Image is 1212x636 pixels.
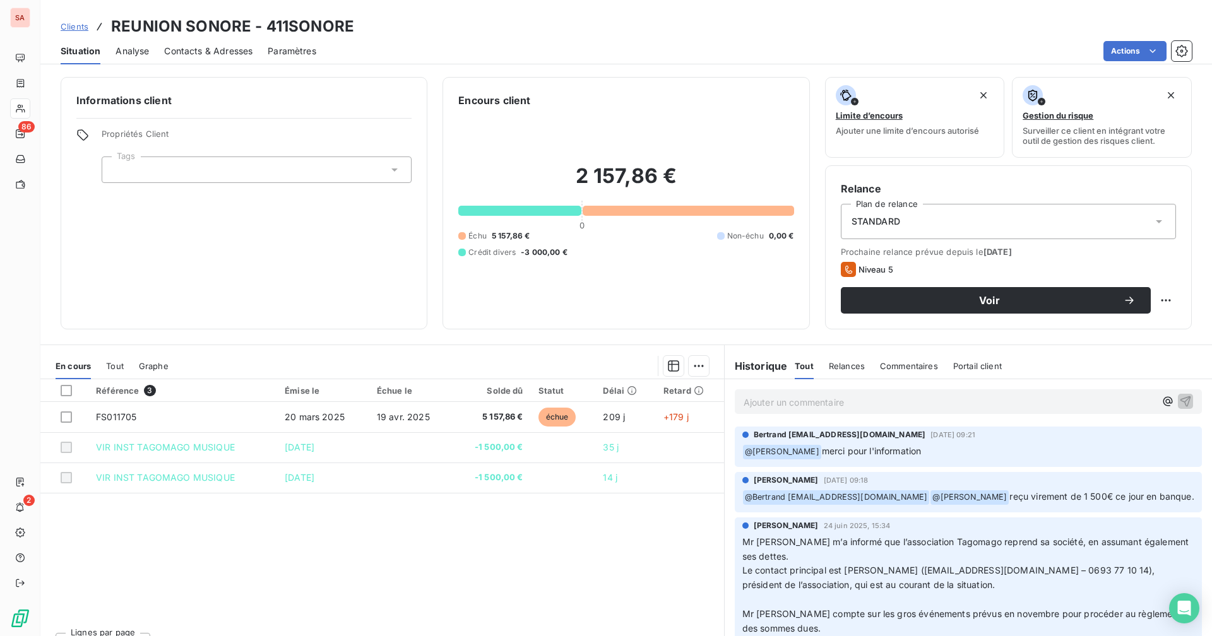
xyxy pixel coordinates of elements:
[111,15,354,38] h3: REUNION SONORE - 411SONORE
[96,411,136,422] span: FS011705
[1012,77,1192,158] button: Gestion du risqueSurveiller ce client en intégrant votre outil de gestion des risques client.
[1169,593,1199,623] div: Open Intercom Messenger
[743,445,821,459] span: @ [PERSON_NAME]
[96,385,270,396] div: Référence
[727,230,764,242] span: Non-échu
[880,361,938,371] span: Commentaires
[742,608,1184,633] span: Mr [PERSON_NAME] compte sur les gros événements prévus en novembre pour procéder au règlement des...
[10,608,30,628] img: Logo LeanPay
[725,358,788,374] h6: Historique
[603,411,625,422] span: 209 j
[841,247,1176,257] span: Prochaine relance prévue depuis le
[61,21,88,32] span: Clients
[116,45,149,57] span: Analyse
[829,361,865,371] span: Relances
[743,490,930,505] span: @ Bertrand [EMAIL_ADDRESS][DOMAIN_NAME]
[1023,126,1181,146] span: Surveiller ce client en intégrant votre outil de gestion des risques client.
[1023,110,1093,121] span: Gestion du risque
[10,8,30,28] div: SA
[754,429,926,440] span: Bertrand [EMAIL_ADDRESS][DOMAIN_NAME]
[460,386,523,396] div: Solde dû
[742,565,1158,590] span: Le contact principal est [PERSON_NAME] ([EMAIL_ADDRESS][DOMAIN_NAME] – 0693 77 10 14), président ...
[824,522,891,529] span: 24 juin 2025, 15:34
[930,490,1009,505] span: @ [PERSON_NAME]
[106,361,124,371] span: Tout
[285,442,314,452] span: [DATE]
[836,126,979,136] span: Ajouter une limite d’encours autorisé
[930,431,975,439] span: [DATE] 09:21
[18,121,35,132] span: 86
[825,77,1005,158] button: Limite d’encoursAjouter une limite d’encours autorisé
[268,45,316,57] span: Paramètres
[1103,41,1167,61] button: Actions
[769,230,794,242] span: 0,00 €
[61,20,88,33] a: Clients
[285,411,345,422] span: 20 mars 2025
[795,361,814,371] span: Tout
[468,230,487,242] span: Échu
[139,361,169,371] span: Graphe
[377,386,445,396] div: Échue le
[460,441,523,454] span: -1 500,00 €
[468,247,516,258] span: Crédit divers
[852,215,900,228] span: STANDARD
[56,361,91,371] span: En cours
[858,264,893,274] span: Niveau 5
[538,386,588,396] div: Statut
[61,45,100,57] span: Situation
[836,110,903,121] span: Limite d’encours
[856,295,1123,305] span: Voir
[841,287,1151,314] button: Voir
[603,442,619,452] span: 35 j
[822,445,922,456] span: merci pour l'information
[102,129,412,146] span: Propriétés Client
[458,93,530,108] h6: Encours client
[460,471,523,484] span: -1 500,00 €
[824,476,869,484] span: [DATE] 09:18
[460,411,523,423] span: 5 157,86 €
[579,220,585,230] span: 0
[983,247,1012,257] span: [DATE]
[603,386,648,396] div: Délai
[112,164,122,175] input: Ajouter une valeur
[285,386,362,396] div: Émise le
[96,442,235,452] span: VIR INST TAGOMAGO MUSIQUE
[742,536,1192,562] span: Mr [PERSON_NAME] m’a informé que l’association Tagomago reprend sa société, en assumant également...
[754,474,819,486] span: [PERSON_NAME]
[841,181,1176,196] h6: Relance
[492,230,530,242] span: 5 157,86 €
[1009,491,1194,502] span: reçu virement de 1 500€ ce jour en banque.
[164,45,252,57] span: Contacts & Adresses
[144,385,155,396] span: 3
[96,472,235,483] span: VIR INST TAGOMAGO MUSIQUE
[754,520,819,531] span: [PERSON_NAME]
[663,386,716,396] div: Retard
[603,472,617,483] span: 14 j
[663,411,689,422] span: +179 j
[377,411,430,422] span: 19 avr. 2025
[285,472,314,483] span: [DATE]
[458,163,793,201] h2: 2 157,86 €
[538,408,576,427] span: échue
[521,247,567,258] span: -3 000,00 €
[23,495,35,506] span: 2
[76,93,412,108] h6: Informations client
[953,361,1002,371] span: Portail client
